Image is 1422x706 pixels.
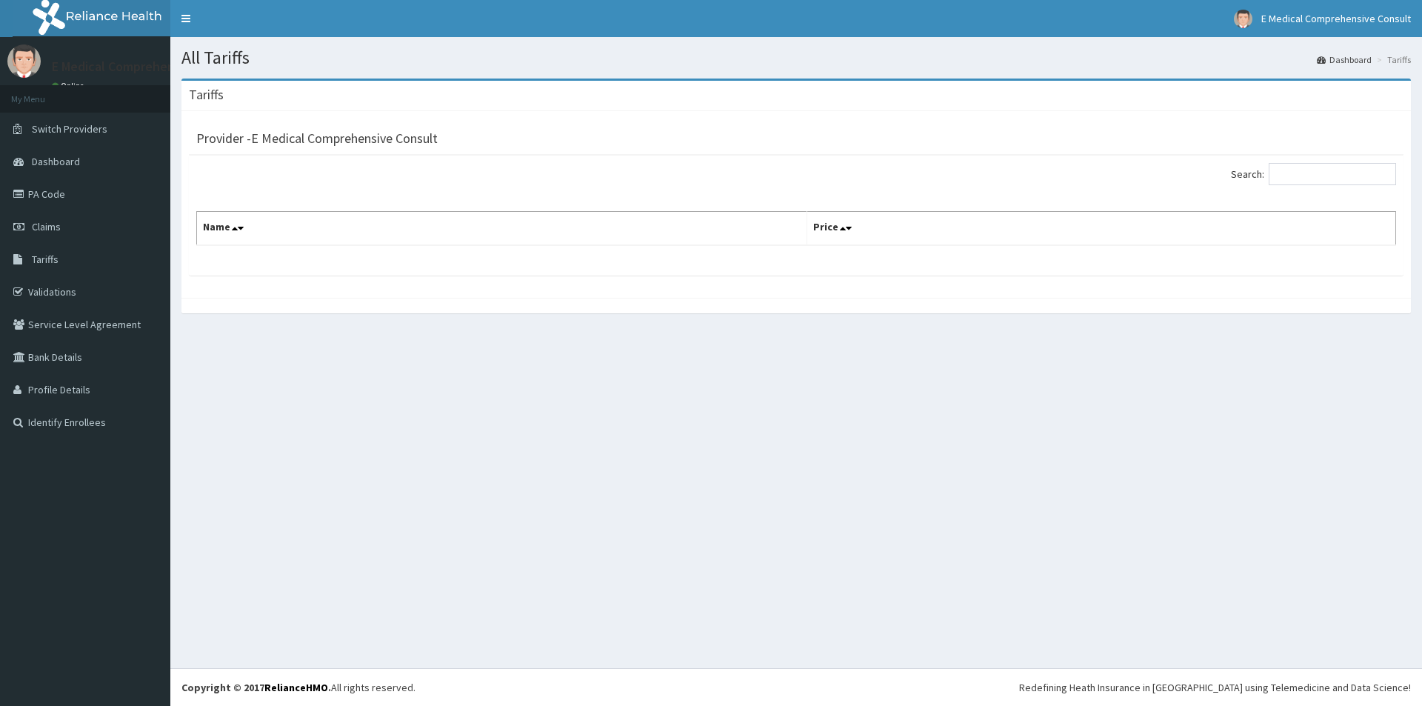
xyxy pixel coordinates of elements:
[1261,12,1411,25] span: E Medical Comprehensive Consult
[1269,163,1396,185] input: Search:
[52,60,245,73] p: E Medical Comprehensive Consult
[32,122,107,136] span: Switch Providers
[170,668,1422,706] footer: All rights reserved.
[189,88,224,101] h3: Tariffs
[181,681,331,694] strong: Copyright © 2017 .
[1231,163,1396,185] label: Search:
[7,44,41,78] img: User Image
[1373,53,1411,66] li: Tariffs
[1317,53,1372,66] a: Dashboard
[1234,10,1252,28] img: User Image
[32,253,59,266] span: Tariffs
[1019,680,1411,695] div: Redefining Heath Insurance in [GEOGRAPHIC_DATA] using Telemedicine and Data Science!
[196,132,438,145] h3: Provider - E Medical Comprehensive Consult
[264,681,328,694] a: RelianceHMO
[197,212,807,246] th: Name
[52,81,87,91] a: Online
[807,212,1396,246] th: Price
[32,220,61,233] span: Claims
[32,155,80,168] span: Dashboard
[181,48,1411,67] h1: All Tariffs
